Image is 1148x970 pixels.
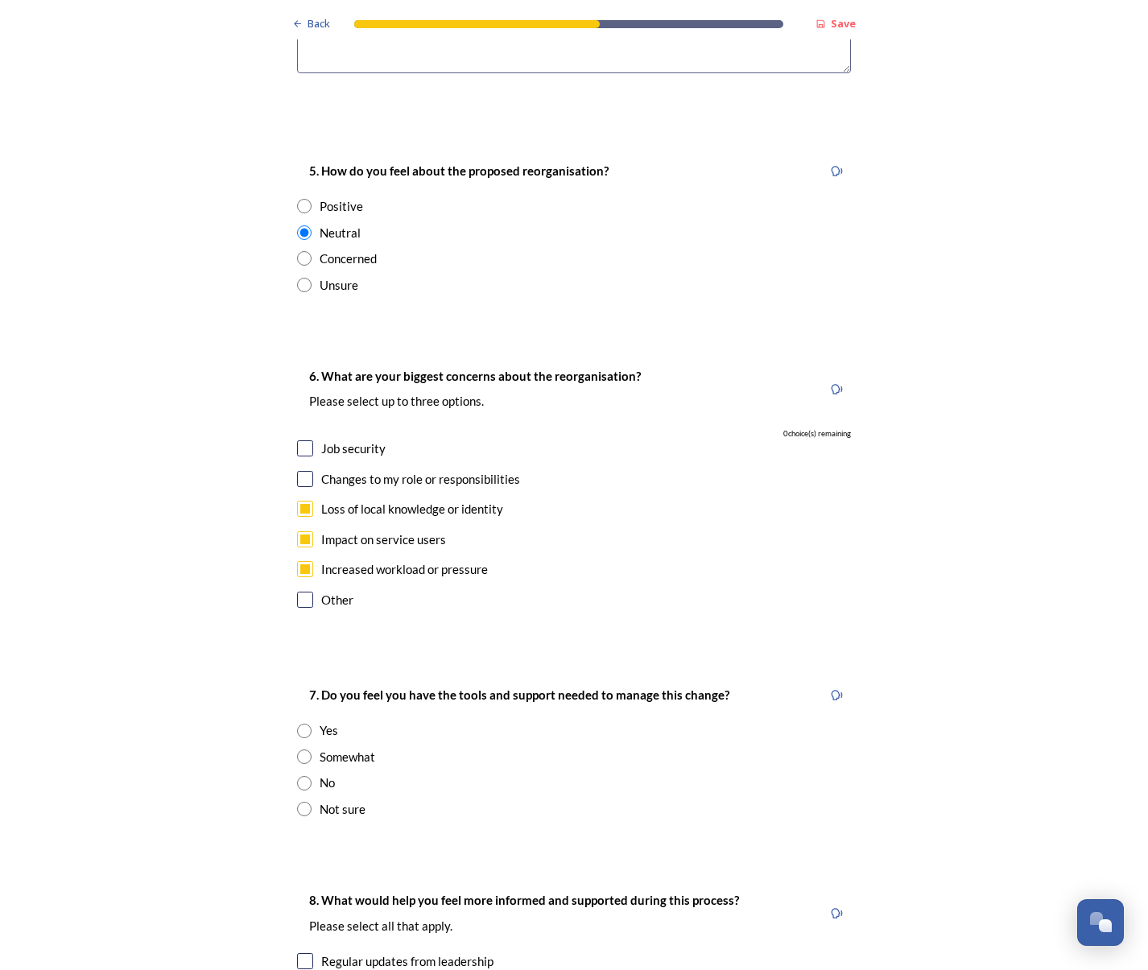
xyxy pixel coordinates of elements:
[320,748,375,766] div: Somewhat
[783,428,851,440] span: 0 choice(s) remaining
[321,440,386,458] div: Job security
[321,560,488,579] div: Increased workload or pressure
[309,163,609,178] strong: 5. How do you feel about the proposed reorganisation?
[309,687,729,702] strong: 7. Do you feel you have the tools and support needed to manage this change?
[309,893,739,907] strong: 8. What would help you feel more informed and supported during this process?
[320,224,361,242] div: Neutral
[309,918,739,935] p: Please select all that apply.
[309,369,641,383] strong: 6. What are your biggest concerns about the reorganisation?
[831,16,856,31] strong: Save
[321,591,353,609] div: Other
[320,774,335,792] div: No
[309,393,641,410] p: Please select up to three options.
[321,530,446,549] div: Impact on service users
[308,16,330,31] span: Back
[320,800,365,819] div: Not sure
[320,276,358,295] div: Unsure
[1077,899,1124,946] button: Open Chat
[320,721,338,740] div: Yes
[320,197,363,216] div: Positive
[321,500,503,518] div: Loss of local knowledge or identity
[321,470,520,489] div: Changes to my role or responsibilities
[320,250,377,268] div: Concerned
